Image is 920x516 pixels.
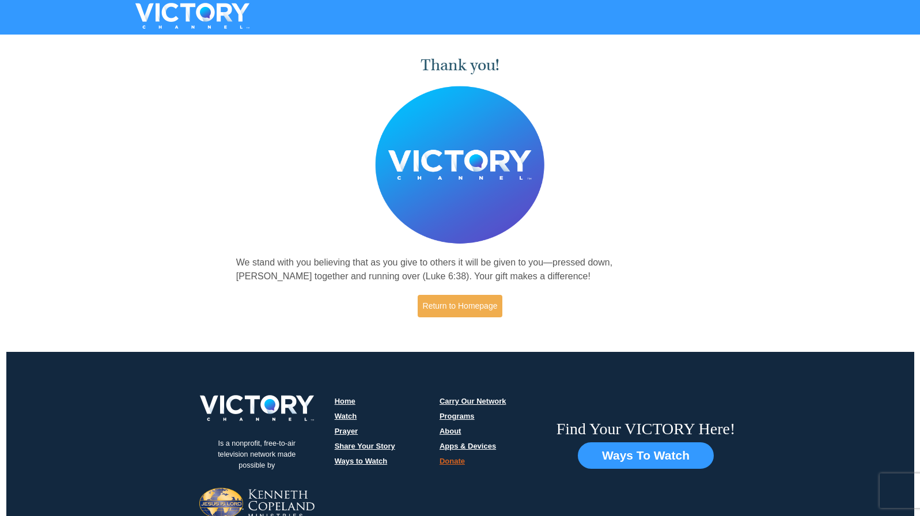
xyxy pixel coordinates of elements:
h1: Thank you! [236,56,684,75]
a: Carry Our Network [440,397,506,405]
h6: Find Your VICTORY Here! [556,419,736,439]
a: Share Your Story [335,442,395,450]
p: We stand with you believing that as you give to others it will be given to you—pressed down, [PER... [236,256,684,283]
a: Prayer [335,427,358,435]
a: Watch [335,412,357,420]
a: Programs [440,412,475,420]
a: Home [335,397,355,405]
img: VICTORYTHON - VICTORY Channel [120,3,264,29]
a: Apps & Devices [440,442,496,450]
a: Donate [440,457,465,465]
img: Believer's Voice of Victory Network [375,86,545,244]
button: Ways To Watch [578,442,714,469]
a: About [440,427,461,435]
a: Ways to Watch [335,457,388,465]
p: Is a nonprofit, free-to-air television network made possible by [199,430,315,480]
a: Return to Homepage [418,295,503,317]
img: victory-logo.png [185,395,329,421]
